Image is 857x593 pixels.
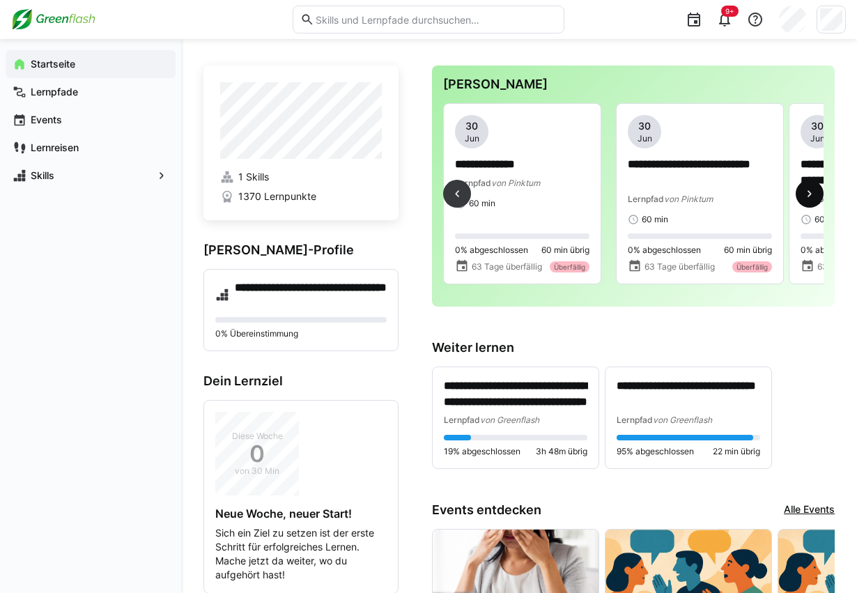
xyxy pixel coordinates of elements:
span: Lernpfad [455,178,491,188]
h3: Dein Lernziel [203,373,399,389]
p: Sich ein Ziel zu setzen ist der erste Schritt für erfolgreiches Lernen. Mache jetzt da weiter, wo... [215,526,387,582]
input: Skills und Lernpfade durchsuchen… [314,13,557,26]
span: 60 min übrig [541,245,589,256]
span: 60 min [469,198,495,209]
span: Jun [638,133,652,144]
span: 30 [465,119,478,133]
span: Jun [810,133,825,144]
span: 63 Tage überfällig [644,261,715,272]
span: 0% abgeschlossen [455,245,528,256]
h3: Events entdecken [432,502,541,518]
h3: [PERSON_NAME]-Profile [203,242,399,258]
span: 30 [811,119,824,133]
span: 22 min übrig [713,446,760,457]
span: 60 min übrig [724,245,772,256]
p: 0% Übereinstimmung [215,328,387,339]
a: Alle Events [784,502,835,518]
span: von Pinktum [664,194,713,204]
span: von Greenflash [480,415,539,425]
span: 1370 Lernpunkte [238,190,316,203]
span: 9+ [725,7,734,15]
span: 63 Tage überfällig [472,261,542,272]
span: Lernpfad [617,415,653,425]
div: Überfällig [550,261,589,272]
span: von Greenflash [653,415,712,425]
h3: [PERSON_NAME] [443,77,824,92]
span: 0% abgeschlossen [628,245,701,256]
span: 3h 48m übrig [536,446,587,457]
span: Lernpfad [628,194,664,204]
span: 1 Skills [238,170,269,184]
h3: Weiter lernen [432,340,835,355]
span: Jun [465,133,479,144]
span: Lernpfad [444,415,480,425]
span: von Pinktum [491,178,540,188]
div: Überfällig [732,261,772,272]
span: 60 min [814,214,841,225]
span: 60 min [642,214,668,225]
a: 1 Skills [220,170,382,184]
span: 19% abgeschlossen [444,446,520,457]
span: 95% abgeschlossen [617,446,694,457]
span: 30 [638,119,651,133]
h4: Neue Woche, neuer Start! [215,507,387,521]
